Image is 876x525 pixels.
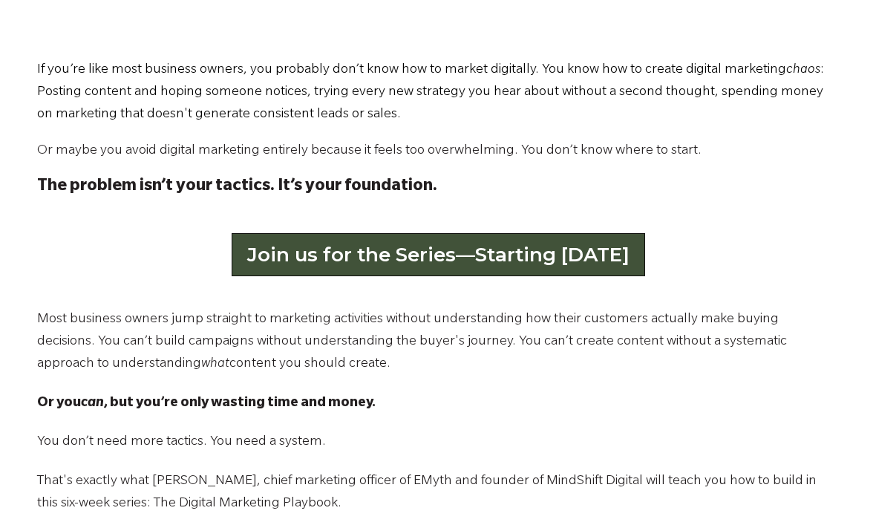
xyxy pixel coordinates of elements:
em: what [201,357,229,372]
p: You don’t need more tactics. You need a system. [37,431,839,454]
span: chaos [786,63,820,78]
strong: , but you’re only wasting time and money. [104,397,376,411]
span: : Posting content and hoping someone notices, trying every new strategy you hear about without a ... [37,63,824,123]
iframe: Chat Widget [802,454,876,525]
a: Join us for the Series—Starting [DATE] [232,233,645,276]
span: Or maybe you avoid digital marketing entirely because it feels too overwhelming. You don’t know w... [37,144,702,159]
p: That's exactly what [PERSON_NAME], chief marketing officer of EMyth and founder of MindShift Digi... [37,471,839,515]
strong: Or you [37,397,81,411]
span: If you’re like most business owners, you probably don’t know how to market digitally. You know ho... [37,63,786,78]
em: can [81,397,104,411]
p: Most business owners jump straight to marketing activities without understanding how their custom... [37,309,839,376]
strong: The problem isn’t your tactics. It’s your foundation. [37,178,437,196]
